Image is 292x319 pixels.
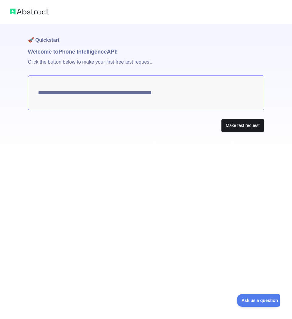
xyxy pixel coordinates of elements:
img: Abstract logo [10,7,49,16]
button: Make test request [221,119,264,132]
iframe: Toggle Customer Support [237,294,280,307]
p: Click the button below to make your first free test request. [28,56,264,75]
h1: Welcome to Phone Intelligence API! [28,47,264,56]
h1: 🚀 Quickstart [28,24,264,47]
